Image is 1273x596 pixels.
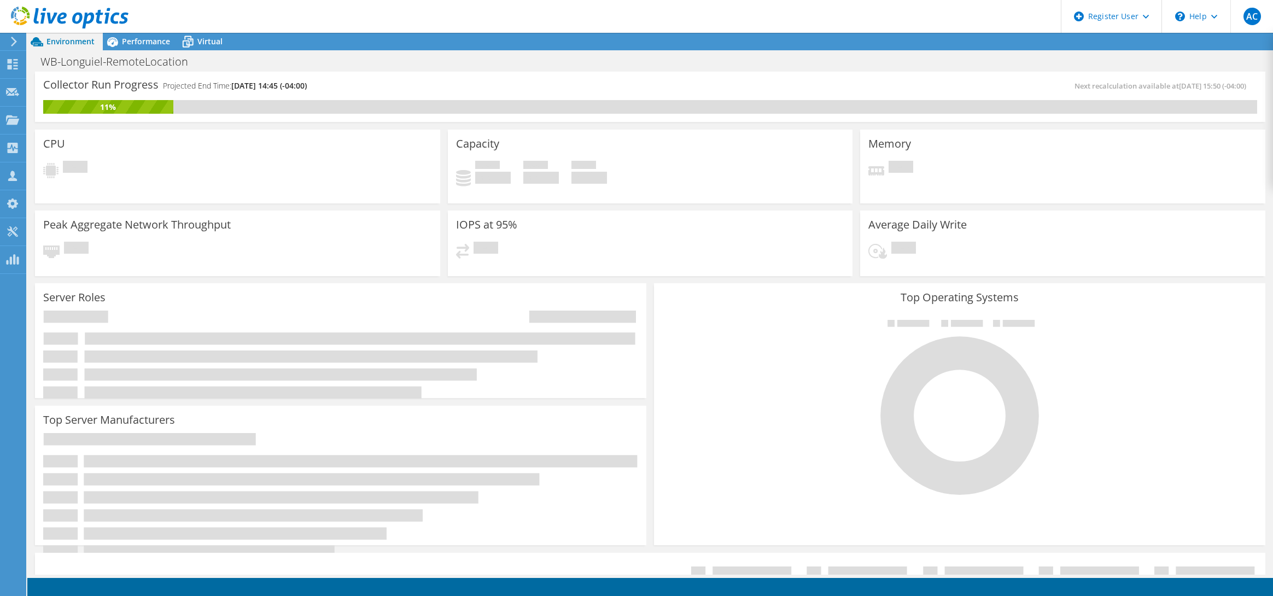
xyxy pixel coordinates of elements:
[662,291,1257,303] h3: Top Operating Systems
[523,172,559,184] h4: 0 GiB
[43,101,173,113] div: 11%
[1075,81,1252,91] span: Next recalculation available at
[43,291,106,303] h3: Server Roles
[475,172,511,184] h4: 0 GiB
[231,80,307,91] span: [DATE] 14:45 (-04:00)
[1179,81,1246,91] span: [DATE] 15:50 (-04:00)
[1175,11,1185,21] svg: \n
[571,161,596,172] span: Total
[523,161,548,172] span: Free
[43,138,65,150] h3: CPU
[571,172,607,184] h4: 0 GiB
[163,80,307,92] h4: Projected End Time:
[456,138,499,150] h3: Capacity
[474,242,498,256] span: Pending
[197,36,223,46] span: Virtual
[868,219,967,231] h3: Average Daily Write
[36,56,205,68] h1: WB-Longuiel-RemoteLocation
[46,36,95,46] span: Environment
[43,219,231,231] h3: Peak Aggregate Network Throughput
[43,414,175,426] h3: Top Server Manufacturers
[64,242,89,256] span: Pending
[868,138,911,150] h3: Memory
[63,161,87,176] span: Pending
[891,242,916,256] span: Pending
[122,36,170,46] span: Performance
[1243,8,1261,25] span: AC
[475,161,500,172] span: Used
[456,219,517,231] h3: IOPS at 95%
[889,161,913,176] span: Pending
